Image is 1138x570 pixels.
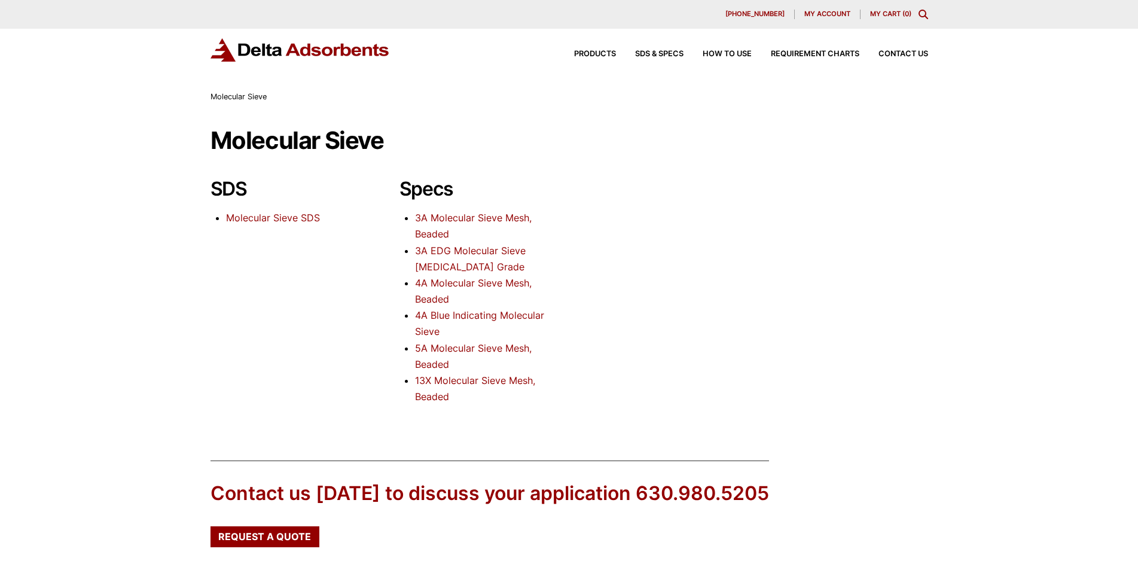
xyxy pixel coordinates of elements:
[210,526,319,547] a: Request a Quote
[415,309,544,337] a: 4A Blue Indicating Molecular Sieve
[684,50,752,58] a: How to Use
[752,50,859,58] a: Requirement Charts
[415,374,535,403] a: 13X Molecular Sieve Mesh, Beaded
[870,10,911,18] a: My Cart (0)
[415,342,532,370] a: 5A Molecular Sieve Mesh, Beaded
[210,178,361,200] h2: SDS
[399,178,550,200] h2: Specs
[210,127,928,154] h1: Molecular Sieve
[415,212,532,240] a: 3A Molecular Sieve Mesh, Beaded
[919,10,928,19] div: Toggle Modal Content
[210,480,769,507] div: Contact us [DATE] to discuss your application 630.980.5205
[555,50,616,58] a: Products
[725,11,785,17] span: [PHONE_NUMBER]
[415,277,532,305] a: 4A Molecular Sieve Mesh, Beaded
[210,38,390,62] img: Delta Adsorbents
[218,532,311,541] span: Request a Quote
[616,50,684,58] a: SDS & SPECS
[226,212,320,224] a: Molecular Sieve SDS
[703,50,752,58] span: How to Use
[635,50,684,58] span: SDS & SPECS
[878,50,928,58] span: Contact Us
[210,92,267,101] span: Molecular Sieve
[716,10,795,19] a: [PHONE_NUMBER]
[771,50,859,58] span: Requirement Charts
[804,11,850,17] span: My account
[415,245,526,273] a: 3A EDG Molecular Sieve [MEDICAL_DATA] Grade
[859,50,928,58] a: Contact Us
[905,10,909,18] span: 0
[795,10,861,19] a: My account
[574,50,616,58] span: Products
